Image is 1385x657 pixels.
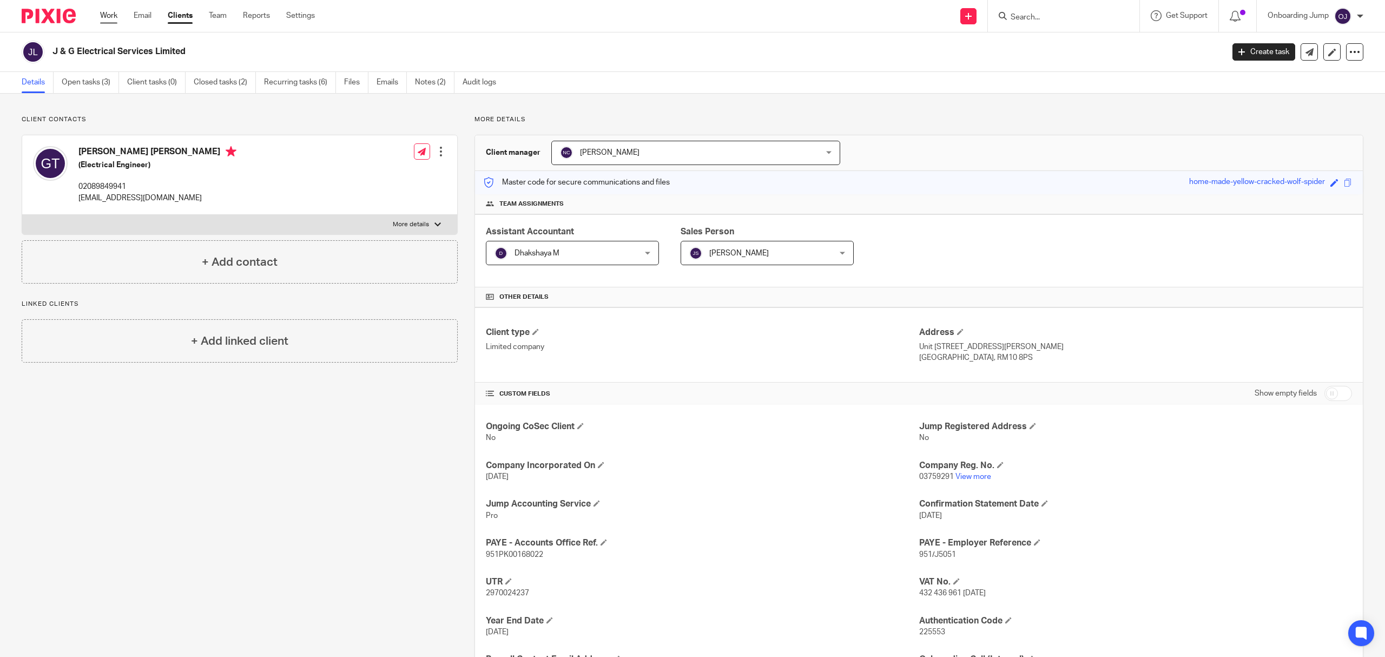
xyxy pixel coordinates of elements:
span: 951/J5051 [919,551,956,559]
p: Linked clients [22,300,458,308]
p: Master code for secure communications and files [483,177,670,188]
img: Pixie [22,9,76,23]
img: svg%3E [22,41,44,63]
img: svg%3E [560,146,573,159]
a: View more [955,473,991,481]
h4: VAT No. [919,576,1352,588]
a: Create task [1232,43,1295,61]
h4: CUSTOM FIELDS [486,390,919,398]
a: Email [134,10,151,21]
span: Other details [499,293,549,301]
p: Unit [STREET_ADDRESS][PERSON_NAME] [919,341,1352,352]
span: Dhakshaya M [515,249,559,257]
i: Primary [226,146,236,157]
h4: Jump Registered Address [919,421,1352,432]
span: Get Support [1166,12,1208,19]
label: Show empty fields [1255,388,1317,399]
span: 951PK00168022 [486,551,543,559]
h4: Company Incorporated On [486,460,919,471]
p: [EMAIL_ADDRESS][DOMAIN_NAME] [78,193,236,203]
span: No [919,434,929,442]
a: Recurring tasks (6) [264,72,336,93]
div: home-made-yellow-cracked-wolf-spider [1189,176,1325,189]
a: Closed tasks (2) [194,72,256,93]
a: Settings [286,10,315,21]
p: 02089849941 [78,181,236,192]
a: Clients [168,10,193,21]
span: 225553 [919,628,945,636]
a: Emails [377,72,407,93]
h5: (Electrical Engineer) [78,160,236,170]
img: svg%3E [494,247,507,260]
h4: Authentication Code [919,615,1352,627]
h4: Ongoing CoSec Client [486,421,919,432]
h4: + Add contact [202,254,278,271]
h4: Jump Accounting Service [486,498,919,510]
a: Open tasks (3) [62,72,119,93]
h4: Year End Date [486,615,919,627]
h4: PAYE - Employer Reference [919,537,1352,549]
span: Pro [486,512,498,520]
span: 03759291 [919,473,954,481]
span: [DATE] [486,473,509,481]
h3: Client manager [486,147,540,158]
input: Search [1010,13,1107,23]
a: Team [209,10,227,21]
span: Assistant Accountant [486,227,574,236]
span: [DATE] [486,628,509,636]
p: More details [474,115,1363,124]
span: Sales Person [681,227,734,236]
span: [PERSON_NAME] [709,249,769,257]
h4: Address [919,327,1352,338]
a: Audit logs [463,72,504,93]
h4: + Add linked client [191,333,288,350]
a: Reports [243,10,270,21]
h4: Client type [486,327,919,338]
p: More details [393,220,429,229]
img: svg%3E [33,146,68,181]
span: 2970024237 [486,589,529,597]
h4: UTR [486,576,919,588]
h4: Company Reg. No. [919,460,1352,471]
p: Client contacts [22,115,458,124]
a: Files [344,72,368,93]
span: [PERSON_NAME] [580,149,639,156]
a: Notes (2) [415,72,454,93]
h4: Confirmation Statement Date [919,498,1352,510]
h2: J & G Electrical Services Limited [52,46,984,57]
span: Team assignments [499,200,564,208]
h4: PAYE - Accounts Office Ref. [486,537,919,549]
img: svg%3E [689,247,702,260]
span: 432 436 961 [DATE] [919,589,986,597]
a: Work [100,10,117,21]
a: Client tasks (0) [127,72,186,93]
p: Limited company [486,341,919,352]
a: Details [22,72,54,93]
span: [DATE] [919,512,942,520]
h4: [PERSON_NAME] [PERSON_NAME] [78,146,236,160]
p: Onboarding Jump [1268,10,1329,21]
p: [GEOGRAPHIC_DATA], RM10 8PS [919,352,1352,363]
img: svg%3E [1334,8,1351,25]
span: No [486,434,496,442]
